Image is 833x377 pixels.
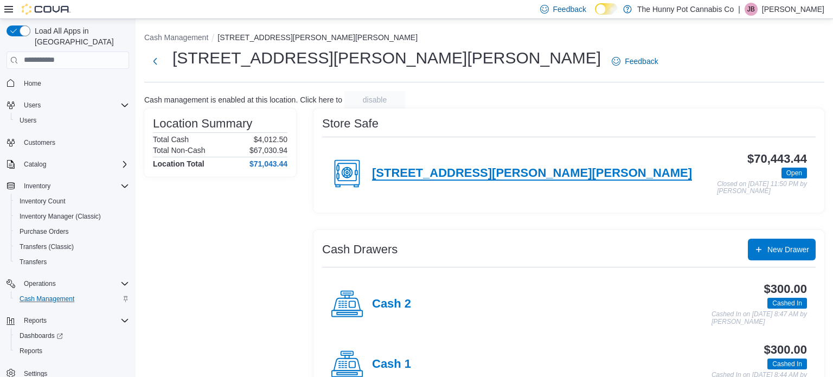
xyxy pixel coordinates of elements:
[2,98,133,113] button: Users
[15,114,129,127] span: Users
[15,344,129,357] span: Reports
[745,3,758,16] div: Jessie Britton
[15,344,47,357] a: Reports
[20,136,60,149] a: Customers
[15,240,78,253] a: Transfers (Classic)
[20,331,63,340] span: Dashboards
[15,225,129,238] span: Purchase Orders
[153,135,189,144] h6: Total Cash
[153,146,206,155] h6: Total Non-Cash
[747,3,755,16] span: JB
[344,91,405,108] button: disable
[15,210,105,223] a: Inventory Manager (Classic)
[20,99,45,112] button: Users
[20,180,55,193] button: Inventory
[625,56,658,67] span: Feedback
[254,135,287,144] p: $4,012.50
[20,99,129,112] span: Users
[30,25,129,47] span: Load All Apps in [GEOGRAPHIC_DATA]
[11,239,133,254] button: Transfers (Classic)
[372,297,411,311] h4: Cash 2
[24,101,41,110] span: Users
[20,77,46,90] a: Home
[144,50,166,72] button: Next
[15,292,129,305] span: Cash Management
[11,194,133,209] button: Inventory Count
[767,298,807,309] span: Cashed In
[11,291,133,306] button: Cash Management
[553,4,586,15] span: Feedback
[11,254,133,270] button: Transfers
[20,212,101,221] span: Inventory Manager (Classic)
[20,180,129,193] span: Inventory
[2,157,133,172] button: Catalog
[24,79,41,88] span: Home
[772,298,802,308] span: Cashed In
[767,244,809,255] span: New Drawer
[712,311,807,325] p: Cashed In on [DATE] 8:47 AM by [PERSON_NAME]
[15,255,51,269] a: Transfers
[595,3,618,15] input: Dark Mode
[781,168,807,178] span: Open
[20,277,60,290] button: Operations
[20,116,36,125] span: Users
[15,329,67,342] a: Dashboards
[22,4,71,15] img: Cova
[15,195,129,208] span: Inventory Count
[637,3,734,16] p: The Hunny Pot Cannabis Co
[144,95,342,104] p: Cash management is enabled at this location. Click here to
[20,76,129,90] span: Home
[738,3,740,16] p: |
[762,3,824,16] p: [PERSON_NAME]
[20,347,42,355] span: Reports
[24,138,55,147] span: Customers
[24,316,47,325] span: Reports
[20,242,74,251] span: Transfers (Classic)
[11,209,133,224] button: Inventory Manager (Classic)
[15,292,79,305] a: Cash Management
[20,277,129,290] span: Operations
[20,158,129,171] span: Catalog
[24,160,46,169] span: Catalog
[249,146,287,155] p: $67,030.94
[20,314,51,327] button: Reports
[2,178,133,194] button: Inventory
[20,314,129,327] span: Reports
[607,50,662,72] a: Feedback
[2,276,133,291] button: Operations
[764,343,807,356] h3: $300.00
[11,343,133,359] button: Reports
[11,224,133,239] button: Purchase Orders
[363,94,387,105] span: disable
[2,75,133,91] button: Home
[322,243,398,256] h3: Cash Drawers
[20,197,66,206] span: Inventory Count
[15,114,41,127] a: Users
[2,313,133,328] button: Reports
[15,210,129,223] span: Inventory Manager (Classic)
[144,32,824,45] nav: An example of EuiBreadcrumbs
[217,33,418,42] button: [STREET_ADDRESS][PERSON_NAME][PERSON_NAME]
[764,283,807,296] h3: $300.00
[11,113,133,128] button: Users
[322,117,379,130] h3: Store Safe
[15,255,129,269] span: Transfers
[153,159,204,168] h4: Location Total
[20,295,74,303] span: Cash Management
[11,328,133,343] a: Dashboards
[2,135,133,150] button: Customers
[144,33,208,42] button: Cash Management
[24,182,50,190] span: Inventory
[772,359,802,369] span: Cashed In
[20,136,129,149] span: Customers
[172,47,601,69] h1: [STREET_ADDRESS][PERSON_NAME][PERSON_NAME]
[767,359,807,369] span: Cashed In
[786,168,802,178] span: Open
[153,117,252,130] h3: Location Summary
[249,159,287,168] h4: $71,043.44
[20,158,50,171] button: Catalog
[747,152,807,165] h3: $70,443.44
[748,239,816,260] button: New Drawer
[20,227,69,236] span: Purchase Orders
